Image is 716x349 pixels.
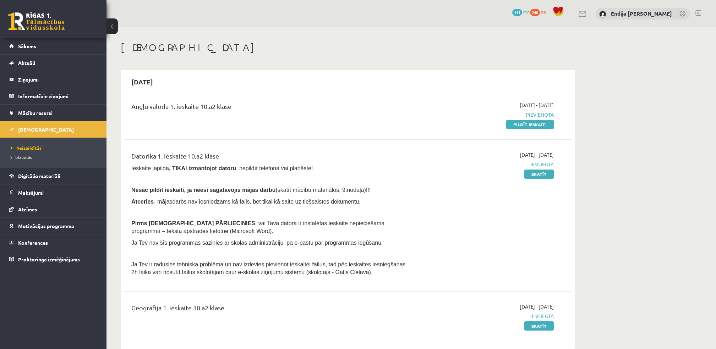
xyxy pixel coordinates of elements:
[520,151,554,159] span: [DATE] - [DATE]
[9,121,98,138] a: [DEMOGRAPHIC_DATA]
[9,88,98,104] a: Informatīvie ziņojumi
[18,223,74,229] span: Motivācijas programma
[9,184,98,201] a: Maksājumi
[131,199,361,205] span: - mājasdarbs nav iesniedzams kā fails, bet tikai kā saite uz tiešsaistes dokumentu.
[530,9,540,16] span: 240
[18,110,53,116] span: Mācību resursi
[512,9,522,16] span: 111
[131,165,313,171] span: Ieskaite jāpilda , nepildīt telefonā vai planšetē!
[9,251,98,267] a: Proktoringa izmēģinājums
[520,303,554,310] span: [DATE] - [DATE]
[169,165,236,171] b: , TIKAI izmantojot datoru
[131,240,383,246] span: Ja Tev nav šīs programmas sazinies ar skolas administrāciju pa e-pastu par programmas iegūšanu.
[512,9,529,15] a: 111 mP
[131,187,275,193] span: Nesāc pildīt ieskaiti, ja neesi sagatavojis mājas darbu
[131,220,255,226] span: Pirms [DEMOGRAPHIC_DATA] PĀRLIECINIES
[18,256,80,262] span: Proktoringa izmēģinājums
[9,218,98,234] a: Motivācijas programma
[131,303,409,316] div: Ģeogrāfija 1. ieskaite 10.a2 klase
[275,187,371,193] span: (skatīt mācību materiālos, 9.nodaļa)!!!
[121,41,575,54] h1: [DEMOGRAPHIC_DATA]
[506,120,554,129] a: Pildīt ieskaiti
[11,145,42,151] span: Neizpildītās
[9,201,98,217] a: Atzīmes
[131,261,406,275] span: Ja Tev ir radusies tehniska problēma un nav izdevies pievienot ieskaitei failus, tad pēc ieskaite...
[420,161,554,168] span: Iesniegta
[9,38,98,54] a: Sākums
[18,239,48,246] span: Konferences
[520,101,554,109] span: [DATE] - [DATE]
[131,220,384,234] span: , vai Tavā datorā ir instalētas ieskaitē nepieciešamā programma – teksta apstrādes lietotne (Micr...
[9,55,98,71] a: Aktuāli
[18,173,60,179] span: Digitālie materiāli
[11,154,32,160] span: Izlabotās
[420,312,554,320] span: Iesniegta
[131,101,409,115] div: Angļu valoda 1. ieskaite 10.a2 klase
[9,234,98,251] a: Konferences
[420,111,554,118] span: Pievienota
[9,168,98,184] a: Digitālie materiāli
[124,73,160,90] h2: [DATE]
[524,170,554,179] a: Skatīt
[530,9,549,15] a: 240 xp
[18,71,98,88] legend: Ziņojumi
[131,199,154,205] b: Atceries
[18,88,98,104] legend: Informatīvie ziņojumi
[18,126,74,133] span: [DEMOGRAPHIC_DATA]
[131,151,409,164] div: Datorika 1. ieskaite 10.a2 klase
[11,145,99,151] a: Neizpildītās
[599,11,606,18] img: Endija Elizabete Zēvalde
[11,154,99,160] a: Izlabotās
[18,206,37,212] span: Atzīmes
[18,184,98,201] legend: Maksājumi
[8,12,65,30] a: Rīgas 1. Tālmācības vidusskola
[9,71,98,88] a: Ziņojumi
[18,43,36,49] span: Sākums
[541,9,546,15] span: xp
[18,60,35,66] span: Aktuāli
[524,321,554,331] a: Skatīt
[523,9,529,15] span: mP
[611,10,672,17] a: Endija [PERSON_NAME]
[9,105,98,121] a: Mācību resursi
